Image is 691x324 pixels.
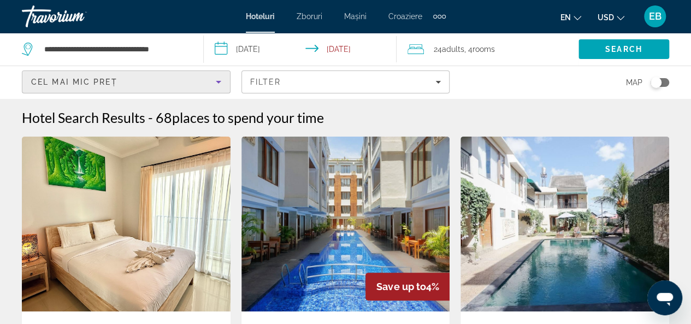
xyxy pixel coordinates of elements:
a: Travorium [22,2,131,31]
img: The Sun Hotel & Spa Legian Bali [241,137,450,311]
button: Toggle map [642,78,669,87]
button: Filters [241,70,450,93]
span: Adults [442,45,464,54]
font: USD [598,13,614,22]
span: places to spend your time [172,109,324,126]
a: Hoteluri [246,12,275,21]
button: Travelers: 24 adults, 0 children [397,33,578,66]
h1: Hotel Search Results [22,109,145,126]
font: en [560,13,571,22]
span: Cel mai mic preț [31,78,117,86]
button: Search [578,39,669,59]
span: rooms [473,45,495,54]
img: Padma Pandawa Villa [22,137,231,311]
a: Croaziere [388,12,422,21]
h2: 68 [156,109,324,126]
span: , 4 [464,42,495,57]
button: Schimbați moneda [598,9,624,25]
iframe: Buton lansare fereastră mesagerie [647,280,682,315]
button: Schimbați limba [560,9,581,25]
span: - [148,109,153,126]
button: Meniu utilizator [641,5,669,28]
a: Zboruri [297,12,322,21]
span: Search [605,45,642,54]
a: Mașini [344,12,367,21]
mat-select: Sort by [31,75,221,89]
div: 4% [365,273,450,301]
input: Search hotel destination [43,41,187,57]
font: EB [649,10,662,22]
span: 24 [434,42,464,57]
span: Map [626,75,642,90]
img: Royal Majesty Villas [460,137,669,311]
button: Elemente de navigare suplimentare [433,8,446,25]
span: Filter [250,78,281,86]
button: Select check in and out date [204,33,397,66]
span: Save up to [376,281,426,292]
